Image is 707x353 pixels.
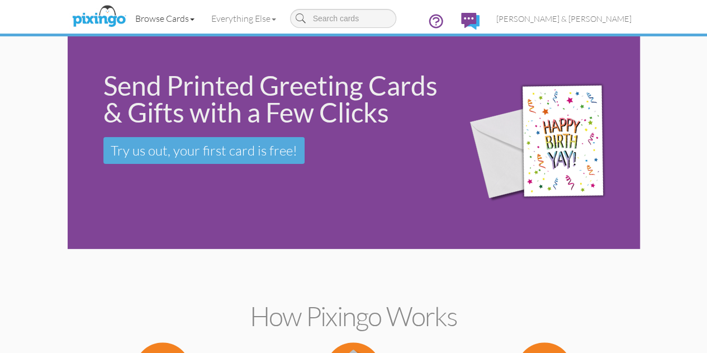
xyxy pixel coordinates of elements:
[103,72,440,126] div: Send Printed Greeting Cards & Gifts with a Few Clicks
[290,9,396,28] input: Search cards
[111,142,297,159] span: Try us out, your first card is free!
[496,14,632,23] span: [PERSON_NAME] & [PERSON_NAME]
[456,62,636,224] img: 942c5090-71ba-4bfc-9a92-ca782dcda692.png
[103,137,305,164] a: Try us out, your first card is free!
[461,13,480,30] img: comments.svg
[203,4,284,32] a: Everything Else
[69,3,129,31] img: pixingo logo
[87,302,620,331] h2: How Pixingo works
[127,4,203,32] a: Browse Cards
[488,4,640,33] a: [PERSON_NAME] & [PERSON_NAME]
